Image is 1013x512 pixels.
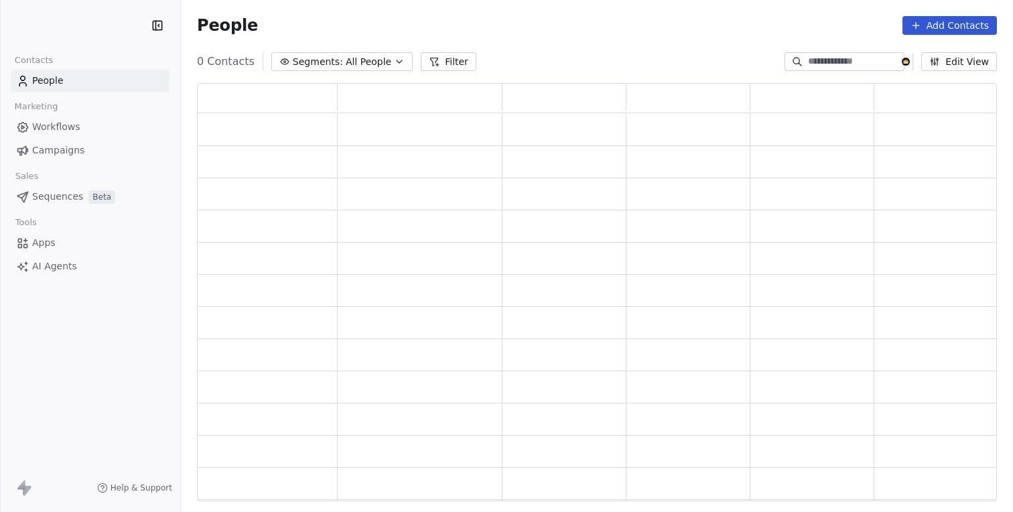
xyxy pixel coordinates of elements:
[421,52,476,71] button: Filter
[32,190,83,204] span: Sequences
[11,232,170,254] a: Apps
[346,55,391,69] span: All People
[9,50,59,70] span: Contacts
[9,212,42,233] span: Tools
[88,190,115,204] span: Beta
[197,54,255,70] span: 0 Contacts
[32,236,56,250] span: Apps
[32,259,77,273] span: AI Agents
[902,16,997,35] button: Add Contacts
[11,186,170,208] a: SequencesBeta
[32,143,84,157] span: Campaigns
[293,55,343,69] span: Segments:
[9,97,64,117] span: Marketing
[97,483,172,493] a: Help & Support
[198,113,998,502] div: grid
[32,74,64,88] span: People
[11,116,170,138] a: Workflows
[11,139,170,162] a: Campaigns
[11,255,170,277] a: AI Agents
[11,70,170,92] a: People
[197,15,258,36] span: People
[111,483,172,493] span: Help & Support
[9,166,44,186] span: Sales
[921,52,997,71] button: Edit View
[32,120,80,134] span: Workflows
